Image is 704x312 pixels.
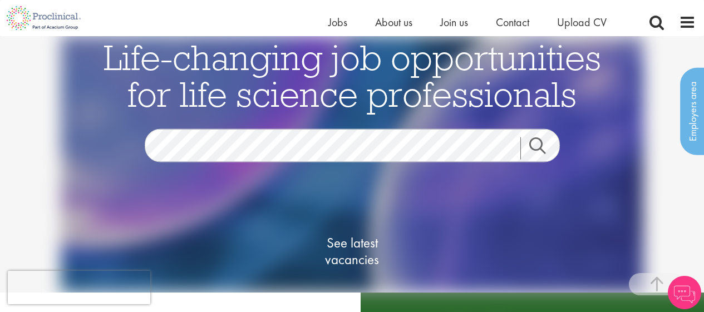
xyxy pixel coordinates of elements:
[297,234,408,268] span: See latest vacancies
[496,15,529,29] a: Contact
[61,36,643,293] img: candidate home
[375,15,412,29] a: About us
[104,34,601,116] span: Life-changing job opportunities for life science professionals
[557,15,607,29] a: Upload CV
[668,276,701,309] img: Chatbot
[8,271,150,304] iframe: reCAPTCHA
[520,137,568,159] a: Job search submit button
[297,190,408,312] a: See latestvacancies
[328,15,347,29] a: Jobs
[440,15,468,29] a: Join us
